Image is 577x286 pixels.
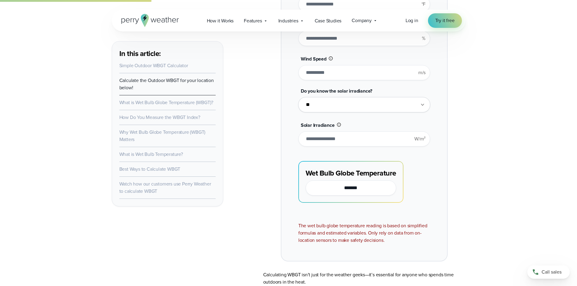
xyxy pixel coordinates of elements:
[207,17,234,25] span: How it Works
[119,77,214,91] a: Calculate the Outdoor WBGT for your location below!
[119,129,206,143] a: Why Wet Bulb Globe Temperature (WBGT) Matters
[119,99,214,106] a: What is Wet Bulb Globe Temperature (WBGT)?
[119,166,181,173] a: Best Ways to Calculate WBGT
[298,222,430,244] div: The wet bulb globe temperature reading is based on simplified formulas and estimated variables. O...
[527,265,570,279] a: Call sales
[406,17,418,24] a: Log in
[542,268,562,276] span: Call sales
[119,180,211,195] a: Watch how our customers use Perry Weather to calculate WBGT
[301,55,327,62] span: Wind Speed
[301,122,335,129] span: Solar Irradiance
[278,17,298,25] span: Industries
[263,271,466,286] p: Calculating WBGT isn’t just for the weather geeks—it’s essential for anyone who spends time outdo...
[310,15,347,27] a: Case Studies
[119,151,183,158] a: What is Wet Bulb Temperature?
[315,17,342,25] span: Case Studies
[352,17,372,24] span: Company
[244,17,262,25] span: Features
[119,114,200,121] a: How Do You Measure the WBGT Index?
[119,62,188,69] a: Simple Outdoor WBGT Calculator
[119,49,216,58] h3: In this article:
[202,15,239,27] a: How it Works
[435,17,455,24] span: Try it free
[428,13,462,28] a: Try it free
[301,87,372,94] span: Do you know the solar irradiance?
